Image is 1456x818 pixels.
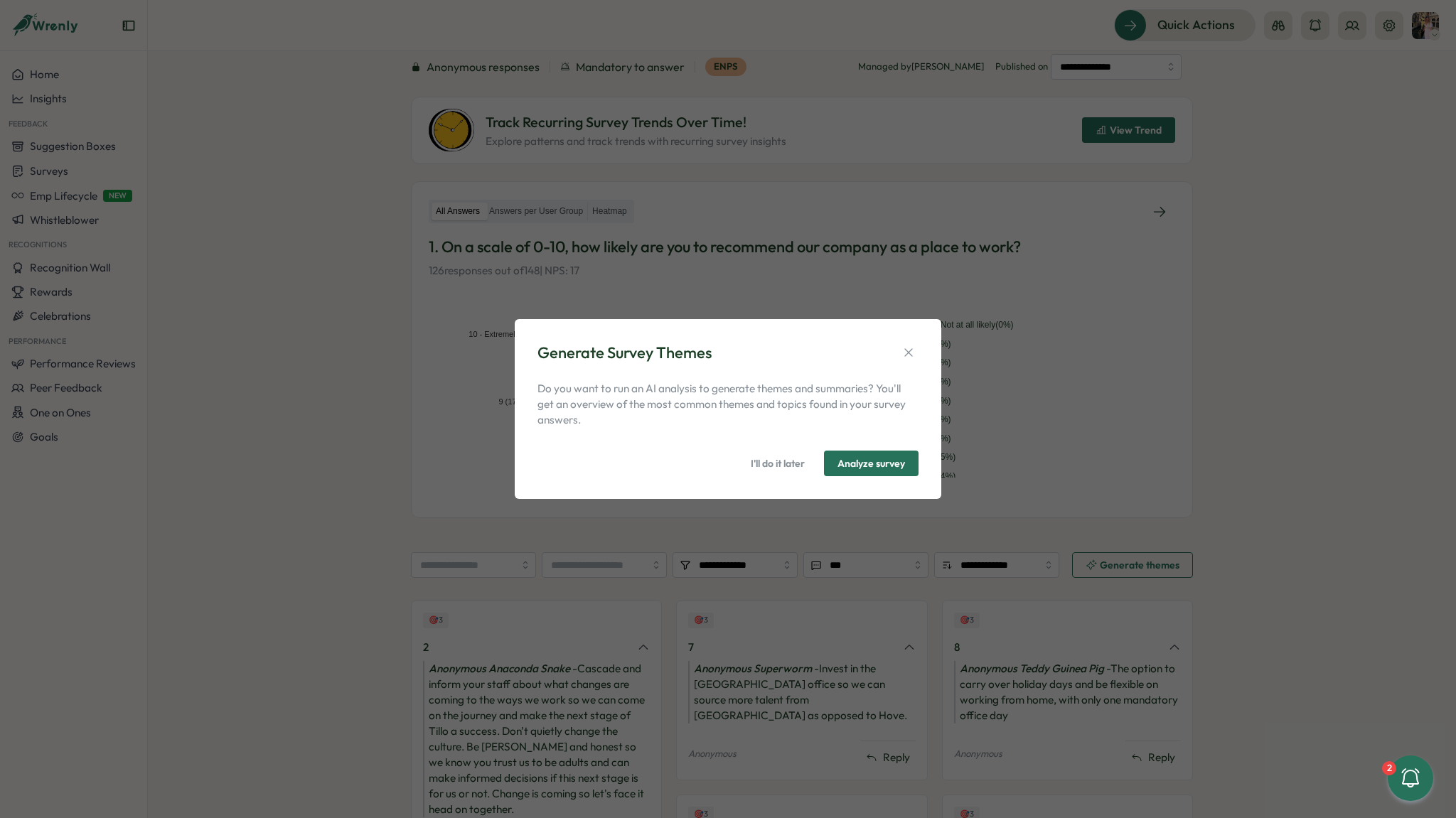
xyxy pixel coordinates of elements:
div: 2 [1382,761,1396,775]
p: Do you want to run an AI analysis to generate themes and summaries? You'll get an overview of the... [537,381,919,428]
button: Analyze survey [824,451,919,476]
span: Analyze survey [837,451,905,475]
span: I'll do it later [751,451,805,475]
div: Generate Survey Themes [537,342,712,364]
button: I'll do it later [737,451,818,476]
button: 2 [1388,755,1433,801]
